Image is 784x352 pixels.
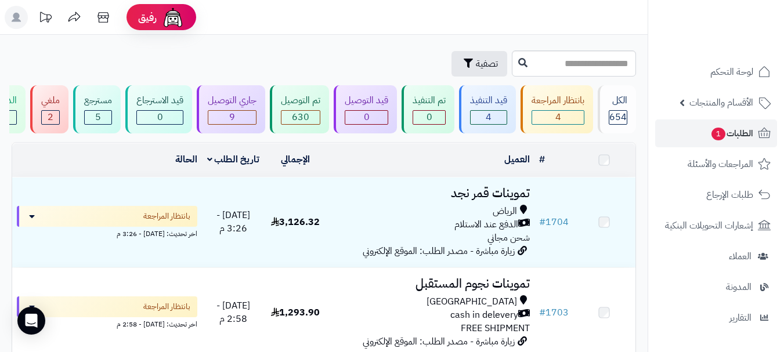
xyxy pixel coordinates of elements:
div: تم التوصيل [281,94,320,107]
span: الدفع عند الاستلام [454,218,518,231]
a: إشعارات التحويلات البنكية [655,212,777,239]
div: جاري التوصيل [208,94,256,107]
a: طلبات الإرجاع [655,181,777,209]
a: الطلبات1 [655,119,777,147]
a: التقارير [655,304,777,332]
span: بانتظار المراجعة [143,301,190,313]
span: رفيق [138,10,157,24]
a: #1704 [539,215,569,229]
span: الأقسام والمنتجات [689,95,753,111]
a: المراجعات والأسئلة [655,150,777,178]
div: قيد التوصيل [345,94,388,107]
div: قيد التنفيذ [470,94,507,107]
a: قيد الاسترجاع 0 [123,85,194,133]
div: 0 [345,111,388,124]
div: 2 [42,111,59,124]
span: 5 [95,110,101,124]
div: ملغي [41,94,60,107]
span: العملاء [729,248,752,264]
div: 4 [471,111,507,124]
div: اخر تحديث: [DATE] - 3:26 م [17,227,197,239]
div: 4 [532,111,584,124]
div: 0 [413,111,445,124]
div: قيد الاسترجاع [136,94,183,107]
a: العملاء [655,242,777,270]
span: طلبات الإرجاع [706,187,753,203]
span: بانتظار المراجعة [143,211,190,222]
span: الطلبات [710,125,753,141]
div: مسترجع [84,94,112,107]
span: # [539,215,545,229]
a: لوحة التحكم [655,58,777,86]
span: زيارة مباشرة - مصدر الطلب: الموقع الإلكتروني [363,335,515,349]
span: التقارير [729,310,752,326]
span: cash in delevery [450,309,518,322]
span: 630 [292,110,309,124]
span: 1,293.90 [271,306,320,320]
span: 1 [711,127,726,140]
a: الكل654 [595,85,638,133]
span: [DATE] - 3:26 م [216,208,250,235]
span: لوحة التحكم [710,64,753,80]
a: العميل [504,153,530,166]
a: #1703 [539,306,569,320]
span: المراجعات والأسئلة [688,156,753,172]
a: مسترجع 5 [71,85,123,133]
a: ملغي 2 [28,85,71,133]
h3: تموينات نجوم المستقبل [331,277,530,291]
a: قيد التنفيذ 4 [457,85,518,133]
span: # [539,306,545,320]
a: المدونة [655,273,777,301]
span: 3,126.32 [271,215,320,229]
a: # [539,153,545,166]
span: 2 [48,110,53,124]
span: FREE SHIPMENT [461,321,530,335]
a: تاريخ الطلب [207,153,260,166]
img: ai-face.png [161,6,185,29]
div: اخر تحديث: [DATE] - 2:58 م [17,317,197,329]
span: 0 [157,110,163,124]
a: الحالة [175,153,197,166]
button: تصفية [451,51,507,77]
div: تم التنفيذ [413,94,446,107]
div: الكل [609,94,627,107]
a: تحديثات المنصة [31,6,60,32]
a: تم التوصيل 630 [268,85,331,133]
span: تصفية [476,57,498,71]
span: [GEOGRAPHIC_DATA] [427,295,517,309]
span: المدونة [726,279,752,295]
img: logo-2.png [705,9,773,33]
a: تم التنفيذ 0 [399,85,457,133]
span: 4 [555,110,561,124]
span: 654 [609,110,627,124]
span: 9 [229,110,235,124]
h3: تموينات قمر نجد [331,187,530,200]
a: قيد التوصيل 0 [331,85,399,133]
div: 5 [85,111,111,124]
span: الرياض [493,205,517,218]
span: 4 [486,110,492,124]
span: 0 [427,110,432,124]
div: بانتظار المراجعة [532,94,584,107]
div: Open Intercom Messenger [17,307,45,335]
span: [DATE] - 2:58 م [216,299,250,326]
a: الإجمالي [281,153,310,166]
a: بانتظار المراجعة 4 [518,85,595,133]
div: 0 [137,111,183,124]
span: شحن مجاني [487,231,530,245]
span: 0 [364,110,370,124]
a: جاري التوصيل 9 [194,85,268,133]
div: 630 [281,111,320,124]
div: 9 [208,111,256,124]
span: زيارة مباشرة - مصدر الطلب: الموقع الإلكتروني [363,244,515,258]
span: إشعارات التحويلات البنكية [665,217,753,234]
